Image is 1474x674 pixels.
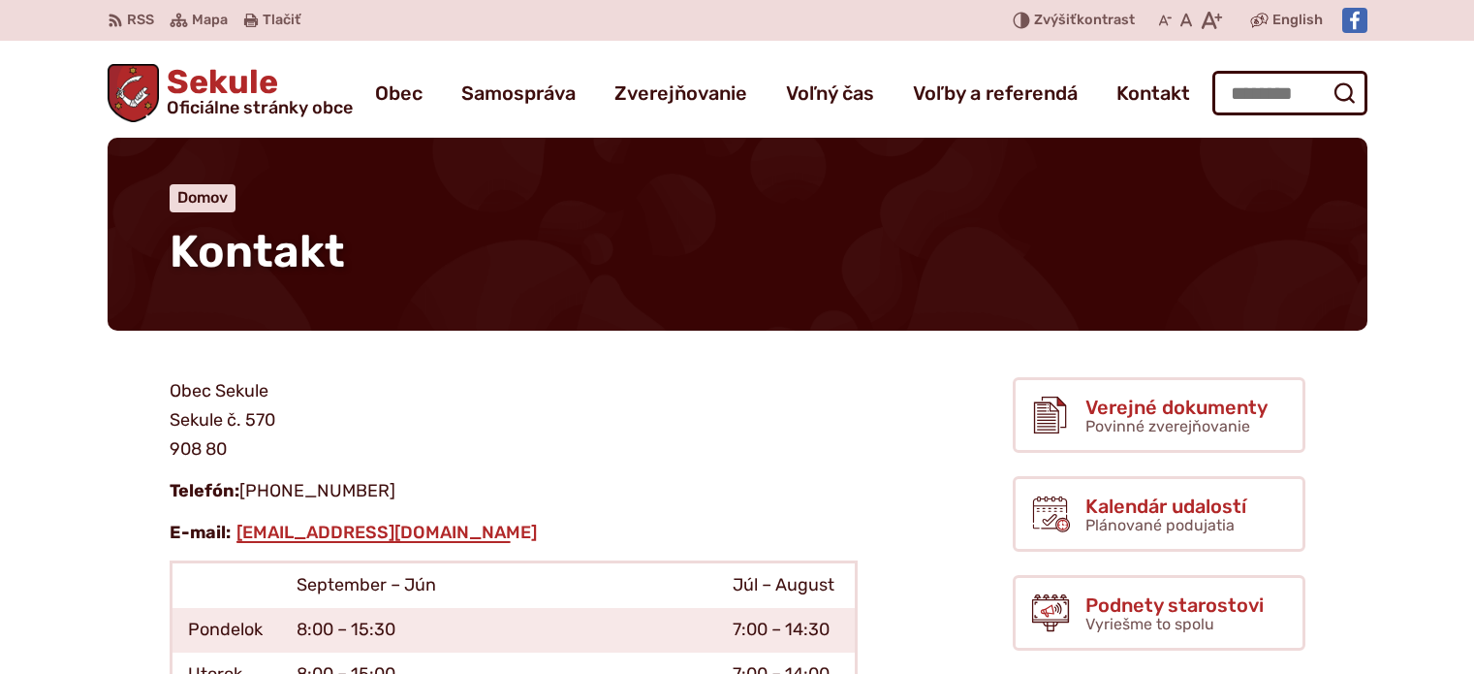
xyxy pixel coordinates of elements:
td: 7:00 – 14:30 [717,608,856,653]
a: Kalendár udalostí Plánované podujatia [1013,476,1305,552]
span: Kalendár udalostí [1085,496,1246,517]
span: Mapa [192,9,228,32]
strong: Telefón: [170,480,239,501]
p: [PHONE_NUMBER] [170,477,858,506]
td: September – Jún [281,562,717,608]
strong: E-mail: [170,522,231,543]
a: Kontakt [1116,66,1190,120]
a: Domov [177,188,228,207]
span: Vyriešme to spolu [1085,615,1214,633]
a: Zverejňovanie [614,66,747,120]
span: kontrast [1034,13,1135,29]
span: Tlačiť [263,13,300,29]
span: English [1272,9,1323,32]
td: 8:00 – 15:30 [281,608,717,653]
span: Plánované podujatia [1085,516,1235,534]
a: Podnety starostovi Vyriešme to spolu [1013,575,1305,651]
td: Pondelok [171,608,281,653]
a: [EMAIL_ADDRESS][DOMAIN_NAME] [235,522,539,543]
a: Logo Sekule, prejsť na domovskú stránku. [108,64,354,122]
a: Voľby a referendá [913,66,1078,120]
span: RSS [127,9,154,32]
a: Obec [375,66,423,120]
a: Samospráva [461,66,576,120]
a: English [1269,9,1327,32]
span: Kontakt [170,225,345,278]
a: Voľný čas [786,66,874,120]
img: Prejsť na Facebook stránku [1342,8,1367,33]
span: Povinné zverejňovanie [1085,417,1250,435]
span: Sekule [159,66,353,116]
td: Júl – August [717,562,856,608]
span: Oficiálne stránky obce [167,99,353,116]
img: Prejsť na domovskú stránku [108,64,160,122]
span: Zvýšiť [1034,12,1077,28]
p: Obec Sekule Sekule č. 570 908 80 [170,377,858,464]
a: Verejné dokumenty Povinné zverejňovanie [1013,377,1305,453]
span: Podnety starostovi [1085,594,1264,616]
span: Verejné dokumenty [1085,397,1268,418]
